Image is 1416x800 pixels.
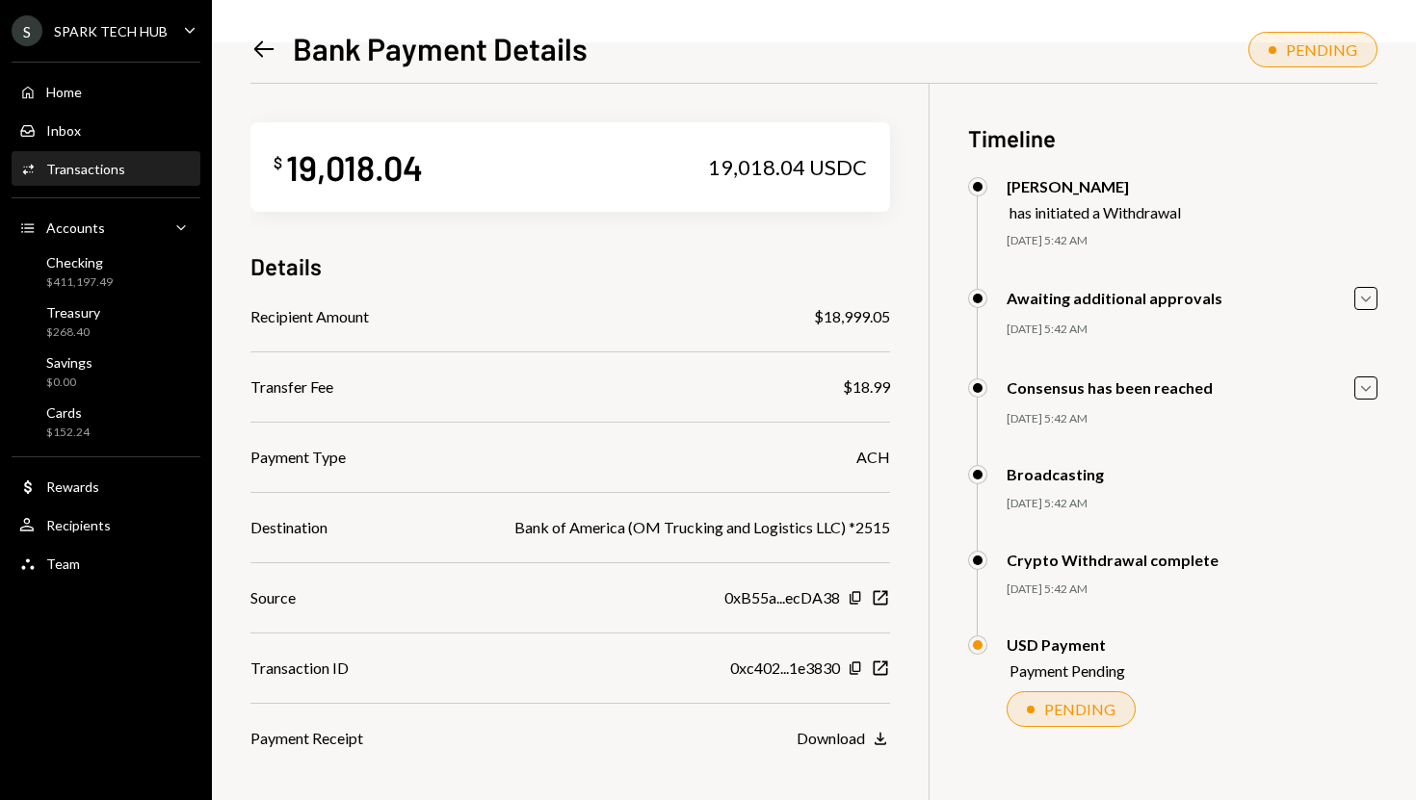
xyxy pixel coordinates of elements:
div: Payment Pending [1010,661,1125,680]
div: Bank of America (OM Trucking and Logistics LLC) *2515 [514,516,890,539]
a: Accounts [12,210,200,245]
div: $18.99 [843,375,890,399]
div: Transaction ID [250,657,349,680]
div: $18,999.05 [814,305,890,328]
a: Home [12,74,200,109]
div: $152.24 [46,425,90,441]
div: 19,018.04 USDC [708,154,867,181]
button: Download [797,729,890,750]
div: [PERSON_NAME] [1007,177,1181,195]
div: has initiated a Withdrawal [1010,203,1181,221]
div: ACH [856,446,890,469]
div: Checking [46,254,113,271]
div: Broadcasting [1007,465,1104,483]
div: Transfer Fee [250,375,333,399]
div: Inbox [46,122,81,139]
a: Savings$0.00 [12,348,200,395]
div: $411,197.49 [46,274,113,291]
div: Home [46,84,82,100]
div: Consensus has been reached [1007,378,1213,397]
div: S [12,15,42,46]
h3: Timeline [968,122,1377,154]
div: [DATE] 5:42 AM [1007,496,1377,512]
div: Transactions [46,161,125,177]
div: Awaiting additional approvals [1007,289,1222,307]
a: Treasury$268.40 [12,298,200,345]
div: PENDING [1286,40,1357,59]
div: Rewards [46,478,99,495]
div: Team [46,555,80,572]
div: Payment Receipt [250,727,363,750]
div: Source [250,586,296,609]
a: Cards$152.24 [12,399,200,445]
div: Treasury [46,304,100,321]
h3: Details [250,250,322,282]
a: Inbox [12,113,200,147]
a: Checking$411,197.49 [12,248,200,295]
div: USD Payment [1007,635,1125,654]
a: Team [12,546,200,581]
div: Savings [46,354,92,371]
div: 0xB55a...ecDA38 [724,586,840,609]
div: Accounts [46,219,105,236]
div: Cards [46,404,90,421]
div: Recipients [46,517,111,533]
div: [DATE] 5:42 AM [1007,581,1377,598]
div: [DATE] 5:42 AM [1007,233,1377,249]
div: $ [274,153,282,172]
div: Crypto Withdrawal complete [1007,551,1219,569]
div: Download [797,729,865,747]
div: PENDING [1044,700,1115,718]
div: 0xc402...1e3830 [730,657,840,680]
h1: Bank Payment Details [293,29,588,67]
div: Destination [250,516,328,539]
div: SPARK TECH HUB [54,23,168,39]
a: Recipients [12,507,200,542]
div: [DATE] 5:42 AM [1007,411,1377,427]
div: Payment Type [250,446,346,469]
div: 19,018.04 [286,145,423,189]
a: Transactions [12,151,200,186]
div: $268.40 [46,324,100,341]
div: $0.00 [46,374,92,391]
a: Rewards [12,469,200,503]
div: [DATE] 5:42 AM [1007,322,1377,338]
div: Recipient Amount [250,305,369,328]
